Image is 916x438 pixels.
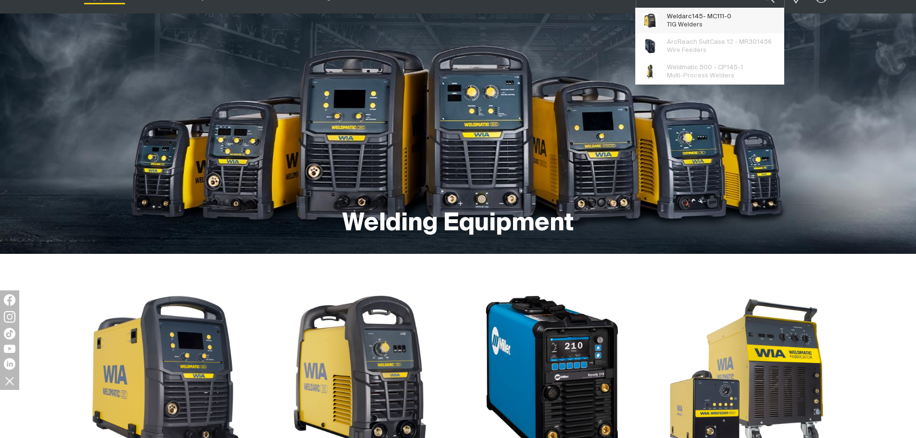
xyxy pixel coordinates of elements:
[4,345,15,353] img: YouTube
[1,373,18,389] img: hide socials
[4,358,15,370] img: LinkedIn
[667,63,743,72] span: Weldmatic 500 - CP -1
[667,47,706,53] span: Wire Feeders
[727,64,738,71] span: 145
[667,38,772,46] span: ArcReach SuitCase 12 - MR30 6
[667,73,734,79] span: Multi-Process Welders
[4,294,15,306] img: Facebook
[4,328,15,339] img: TikTok
[667,22,703,28] span: TIG Welders
[667,13,731,21] span: Weldarc - MC111-0
[4,311,15,323] img: Instagram
[692,13,703,20] span: 145
[342,208,574,239] h1: Welding Equipment
[636,8,784,84] ul: Suggestions
[757,39,768,45] span: 145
